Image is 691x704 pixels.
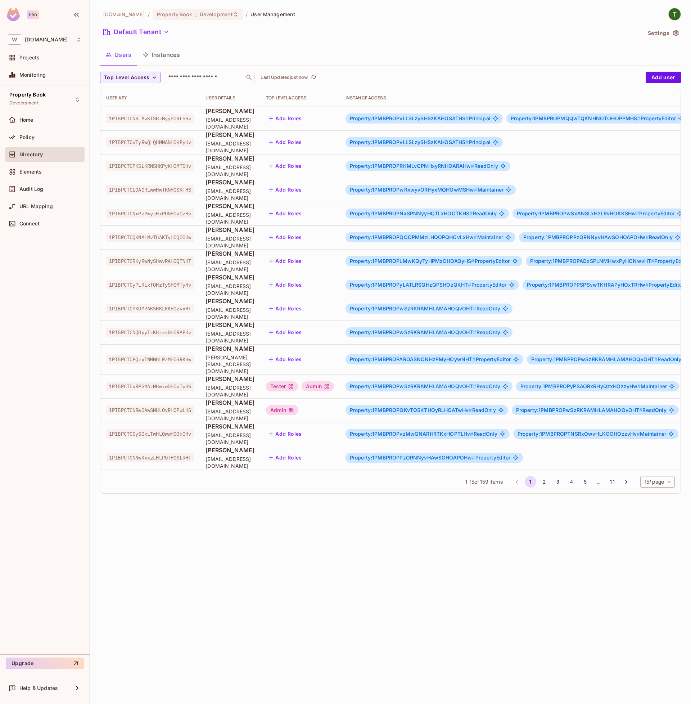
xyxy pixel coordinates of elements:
[206,345,254,353] span: [PERSON_NAME]
[350,356,476,362] span: Property:1PMBPROPAROASNONHzPMyHOywNHT
[266,405,298,415] div: Admin
[350,306,500,311] span: ReadOnly
[106,185,194,194] span: 1PIBPCTCLQAORLwwHwTKNHOSKTHS
[473,383,476,389] span: #
[465,115,469,121] span: #
[473,305,476,311] span: #
[474,234,477,240] span: #
[106,328,194,337] span: 1PIBPCTCNQOyyTzKHzvvNHORAPHv
[266,136,305,148] button: Add Roles
[518,431,640,437] span: Property:1PMBPROPTNSRxOwvHLKOOHOzzvHv
[106,233,194,242] span: 1PIBPCTCQKNALMvTHAKTyHOQOOHw
[106,280,194,290] span: 1PIBPCTCyPLRLxTOHzTySHOMTyHv
[19,186,43,192] span: Audit Log
[266,255,305,267] button: Add Roles
[266,184,305,196] button: Add Roles
[518,431,666,437] span: Maintainer
[640,476,675,488] div: 15 / page
[468,282,471,288] span: #
[350,455,511,461] span: PropertyEditor
[530,258,690,264] span: PropertyEditor
[517,210,640,216] span: Property:1PMBPROPwSxANSLxHzLRvHOKKSHw
[350,407,496,413] span: ReadOnly
[350,163,498,169] span: ReadOnly
[157,11,192,18] span: Property Book
[350,187,503,193] span: Maintainer
[206,432,254,445] span: [EMAIL_ADDRESS][DOMAIN_NAME]
[206,399,254,407] span: [PERSON_NAME]
[106,355,194,364] span: 1PIBPCTCPQzxTNMNHLRzMHOSRKHw
[200,11,233,18] span: Development
[350,234,503,240] span: Maintainer
[593,478,605,485] div: …
[350,431,474,437] span: Property:1PMBPROPvzMwQNARHRTKxHOPTLHv
[206,354,254,375] span: [PERSON_NAME][EMAIL_ADDRESS][DOMAIN_NAME]
[525,476,536,488] button: page 1
[19,685,58,691] span: Help & Updates
[511,116,676,121] span: PropertyEditor
[350,454,475,461] span: Property:1PMBPROPPzORNNyvHAwSOHOAPOHw
[195,12,197,17] span: :
[470,431,473,437] span: #
[531,356,658,362] span: Property:1PMBPROPwSzRKRAMHLAMAHOQvOHT
[350,282,507,288] span: PropertyEditor
[19,55,40,60] span: Projects
[308,73,318,82] span: Click to refresh data
[206,188,254,201] span: [EMAIL_ADDRESS][DOMAIN_NAME]
[350,384,500,389] span: ReadOnly
[7,8,20,21] img: SReyMgAAAABJRU5ErkJggg==
[311,74,317,81] span: refresh
[19,72,46,78] span: Monitoring
[531,357,682,362] span: ReadOnly
[350,305,477,311] span: Property:1PMBPROPwSzRKRAMHLAMAHOQvOHT
[527,282,684,288] span: PropertyEditor
[669,8,681,20] img: Tim Heminger
[206,456,254,469] span: [EMAIL_ADDRESS][DOMAIN_NAME]
[350,282,471,288] span: Property:1PMBPROPyLATLRSQHzQPSHOzQKHT
[261,75,308,80] p: Last Updated just now
[639,407,642,413] span: #
[350,163,474,169] span: Property:1PMBPROPRKMLvQPNHxyRNHOARAHw
[206,164,254,178] span: [EMAIL_ADDRESS][DOMAIN_NAME]
[471,258,474,264] span: #
[516,407,643,413] span: Property:1PMBPROPwSzRKRAMHLAMAHOQvOHT
[206,283,254,296] span: [EMAIL_ADDRESS][DOMAIN_NAME]
[266,428,305,440] button: Add Roles
[19,134,35,140] span: Policy
[27,10,39,19] div: Pro
[566,476,577,488] button: Go to page 4
[350,139,491,145] span: Principal
[473,329,476,335] span: #
[206,235,254,249] span: [EMAIL_ADDRESS][DOMAIN_NAME]
[100,46,137,64] button: Users
[309,73,318,82] button: refresh
[516,407,667,413] span: ReadOnly
[651,258,654,264] span: #
[104,73,149,82] span: Top Level Access
[350,383,477,389] span: Property:1PMBPROPwSzRKRAMHLAMAHOQvOHT
[350,115,469,121] span: Property:1PMBPROPvLLSLzySHSzKAHOSATHS
[350,407,472,413] span: Property:1PMBPROPQKvTOSKTHOyRLHOATwHv
[206,211,254,225] span: [EMAIL_ADDRESS][DOMAIN_NAME]
[530,258,655,264] span: Property:1PMBPROPAQxSPLNMHwxPyHONwvHT
[206,273,254,281] span: [PERSON_NAME]
[646,234,649,240] span: #
[350,431,497,437] span: ReadOnly
[206,306,254,320] span: [EMAIL_ADDRESS][DOMAIN_NAME]
[620,476,632,488] button: Go to next page
[471,163,474,169] span: #
[19,203,53,209] span: URL Mapping
[206,375,254,383] span: [PERSON_NAME]
[250,11,295,18] span: User Management
[106,382,194,391] span: 1PIBPCTCvRPSMAzMHwxwOHOvTyHS
[266,160,305,172] button: Add Roles
[106,161,194,171] span: 1PIBPCTCPKSLKRNSHKPyKHOMTSHv
[206,321,254,329] span: [PERSON_NAME]
[148,11,150,18] li: /
[9,92,46,98] span: Property Book
[472,356,475,362] span: #
[350,258,475,264] span: Property:1PMBPROPLMwKQyTyHPMzOHOAQyHS
[106,114,194,123] span: 1PIBPCTCNKLAvKTSHzNyyHORLSHv
[266,208,305,219] button: Add Roles
[350,116,491,121] span: Principal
